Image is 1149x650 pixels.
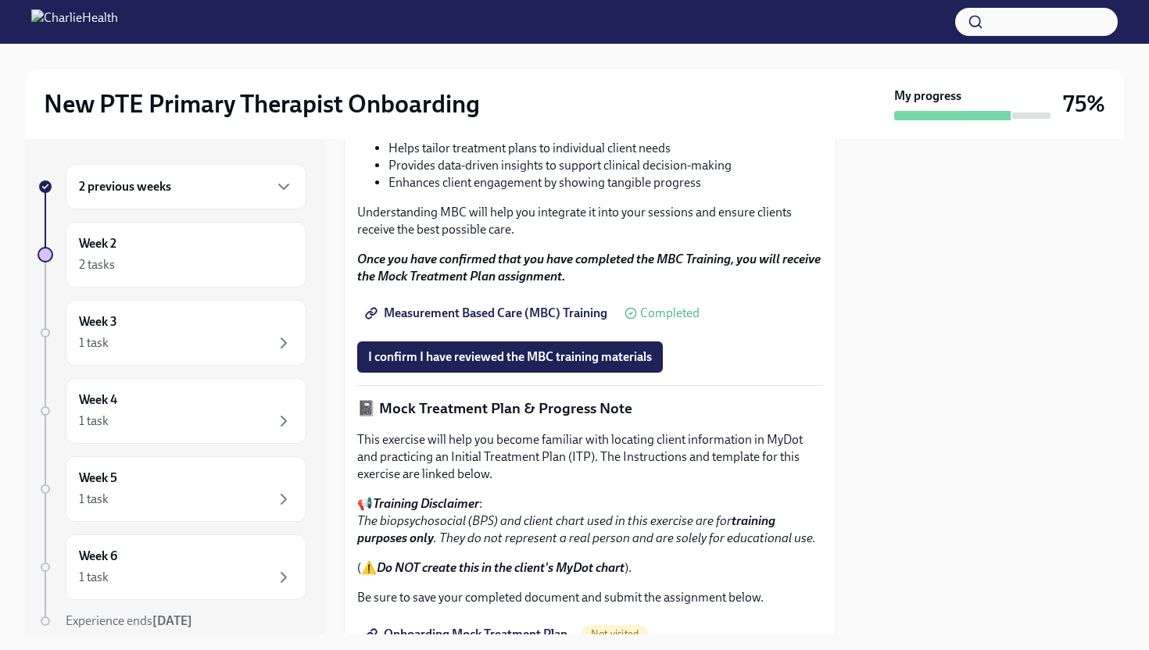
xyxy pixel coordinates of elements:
[357,559,823,577] p: (⚠️ ).
[357,298,618,329] a: Measurement Based Care (MBC) Training
[388,157,823,174] li: Provides data-driven insights to support clinical decision-making
[38,456,306,522] a: Week 51 task
[79,256,115,273] div: 2 tasks
[66,613,192,628] span: Experience ends
[357,589,823,606] p: Be sure to save your completed document and submit the assignment below.
[357,398,823,419] p: 📓 Mock Treatment Plan & Progress Note
[357,341,663,373] button: I confirm I have reviewed the MBC training materials
[79,313,117,330] h6: Week 3
[79,412,109,430] div: 1 task
[373,496,479,511] strong: Training Disclaimer
[357,495,823,547] p: 📢 :
[38,378,306,444] a: Week 41 task
[79,470,117,487] h6: Week 5
[79,235,116,252] h6: Week 2
[388,174,823,191] li: Enhances client engagement by showing tangible progress
[357,619,578,650] a: Onboarding Mock Treatment Plan
[582,628,648,640] span: Not visited
[79,569,109,586] div: 1 task
[66,164,306,209] div: 2 previous weeks
[31,9,118,34] img: CharlieHealth
[368,349,652,365] span: I confirm I have reviewed the MBC training materials
[1063,90,1105,118] h3: 75%
[44,88,480,120] h2: New PTE Primary Therapist Onboarding
[640,307,700,320] span: Completed
[38,534,306,600] a: Week 61 task
[357,252,821,284] strong: Once you have confirmed that you have completed the MBC Training, you will receive the Mock Treat...
[79,548,117,565] h6: Week 6
[357,513,816,545] em: The biopsychosocial (BPS) and client chart used in this exercise are for . They do not represent ...
[377,560,625,575] strong: Do NOT create this in the client's MyDot chart
[79,178,171,195] h6: 2 previous weeks
[357,513,775,545] strong: training purposes only
[357,431,823,483] p: This exercise will help you become familiar with locating client information in MyDot and practic...
[368,305,607,321] span: Measurement Based Care (MBC) Training
[79,391,117,409] h6: Week 4
[79,491,109,508] div: 1 task
[38,222,306,287] a: Week 22 tasks
[894,87,961,105] strong: My progress
[79,334,109,352] div: 1 task
[38,300,306,366] a: Week 31 task
[388,140,823,157] li: Helps tailor treatment plans to individual client needs
[368,627,567,642] span: Onboarding Mock Treatment Plan
[152,613,192,628] strong: [DATE]
[357,204,823,238] p: Understanding MBC will help you integrate it into your sessions and ensure clients receive the be...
